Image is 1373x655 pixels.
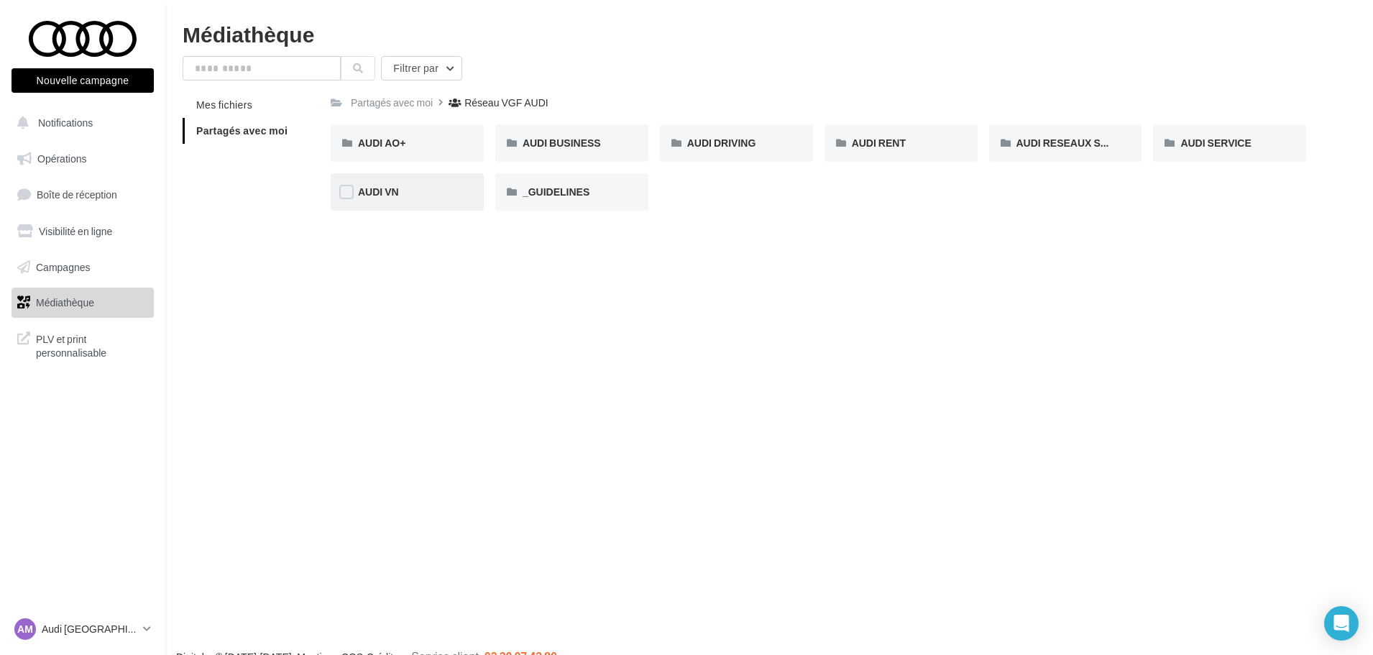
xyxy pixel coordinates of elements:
[381,56,462,81] button: Filtrer par
[12,615,154,643] a: AM Audi [GEOGRAPHIC_DATA]
[9,179,157,210] a: Boîte de réception
[523,185,589,198] span: _GUIDELINES
[36,296,94,308] span: Médiathèque
[1016,137,1140,149] span: AUDI RESEAUX SOCIAUX
[9,216,157,247] a: Visibilité en ligne
[37,152,86,165] span: Opérations
[9,144,157,174] a: Opérations
[36,260,91,272] span: Campagnes
[42,622,137,636] p: Audi [GEOGRAPHIC_DATA]
[9,324,157,366] a: PLV et print personnalisable
[38,116,93,129] span: Notifications
[183,23,1356,45] div: Médiathèque
[852,137,906,149] span: AUDI RENT
[37,188,117,201] span: Boîte de réception
[1180,137,1251,149] span: AUDI SERVICE
[9,288,157,318] a: Médiathèque
[358,185,399,198] span: AUDI VN
[1324,606,1359,641] div: Open Intercom Messenger
[196,124,288,137] span: Partagés avec moi
[12,68,154,93] button: Nouvelle campagne
[36,329,148,360] span: PLV et print personnalisable
[9,108,151,138] button: Notifications
[358,137,405,149] span: AUDI AO+
[687,137,756,149] span: AUDI DRIVING
[17,622,33,636] span: AM
[196,99,252,111] span: Mes fichiers
[351,96,433,110] div: Partagés avec moi
[523,137,601,149] span: AUDI BUSINESS
[9,252,157,283] a: Campagnes
[39,225,112,237] span: Visibilité en ligne
[464,96,548,110] div: Réseau VGF AUDI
